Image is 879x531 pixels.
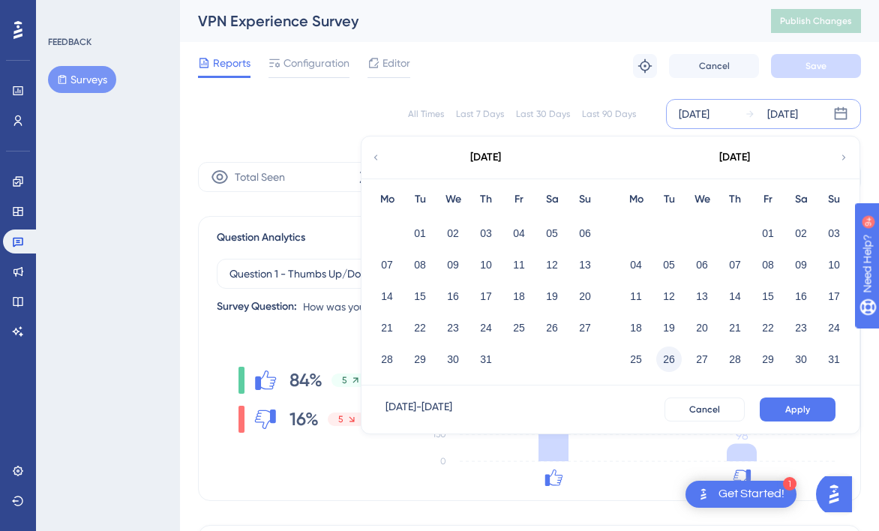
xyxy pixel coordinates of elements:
div: [DATE] - [DATE] [385,397,452,421]
div: Mo [370,190,403,208]
span: How was your VPN experience? [303,298,452,316]
tspan: 98 [736,428,748,442]
button: 27 [572,315,598,340]
div: Sa [535,190,568,208]
span: Cancel [699,60,730,72]
div: Th [718,190,751,208]
button: 22 [407,315,433,340]
button: 26 [656,346,682,372]
span: Total Seen [235,168,285,186]
div: [DATE] [470,148,501,166]
button: 14 [374,283,400,309]
span: Editor [382,54,410,72]
button: 09 [788,252,814,277]
button: 16 [440,283,466,309]
span: Publish Changes [780,15,852,27]
div: 1 [783,477,796,490]
button: 16 [788,283,814,309]
div: Mo [619,190,652,208]
button: 10 [473,252,499,277]
button: 13 [689,283,715,309]
button: Cancel [664,397,745,421]
button: 11 [623,283,649,309]
button: 30 [440,346,466,372]
button: 06 [689,252,715,277]
div: Th [469,190,502,208]
button: 20 [572,283,598,309]
span: Cancel [689,403,720,415]
button: 21 [374,315,400,340]
button: 07 [722,252,748,277]
div: Open Get Started! checklist, remaining modules: 1 [685,481,796,508]
div: Last 30 Days [516,108,570,120]
button: 28 [374,346,400,372]
button: 05 [656,252,682,277]
button: 28 [722,346,748,372]
button: 19 [656,315,682,340]
button: 03 [821,220,847,246]
div: FEEDBACK [48,36,91,48]
div: Tu [652,190,685,208]
div: [DATE] [679,105,709,123]
button: 23 [440,315,466,340]
button: 12 [539,252,565,277]
span: Question 1 - Thumbs Up/Down [229,265,375,283]
img: launcher-image-alternative-text [694,485,712,503]
button: Apply [760,397,835,421]
button: 07 [374,252,400,277]
tspan: 0 [440,456,446,466]
div: [DATE] [767,105,798,123]
button: 22 [755,315,781,340]
span: Reports [213,54,250,72]
button: 02 [788,220,814,246]
div: We [436,190,469,208]
div: Last 7 Days [456,108,504,120]
div: All Times [408,108,444,120]
span: Apply [785,403,810,415]
button: Publish Changes [771,9,861,33]
span: Save [805,60,826,72]
button: Question 1 - Thumbs Up/Down [217,259,517,289]
div: Sa [784,190,817,208]
div: We [685,190,718,208]
div: Tu [403,190,436,208]
span: Need Help? [35,4,94,22]
button: 08 [407,252,433,277]
button: 02 [440,220,466,246]
button: 14 [722,283,748,309]
button: 12 [656,283,682,309]
button: 29 [755,346,781,372]
button: 04 [506,220,532,246]
button: 25 [506,315,532,340]
button: 21 [722,315,748,340]
div: Fr [502,190,535,208]
button: 17 [473,283,499,309]
button: 15 [755,283,781,309]
span: 5 [338,413,343,425]
div: [DATE] [719,148,750,166]
button: 31 [821,346,847,372]
span: 2985 [359,165,398,189]
button: 17 [821,283,847,309]
iframe: UserGuiding AI Assistant Launcher [816,472,861,517]
div: Su [568,190,601,208]
button: 18 [623,315,649,340]
span: Question Analytics [217,229,305,247]
button: 30 [788,346,814,372]
div: Survey Question: [217,298,297,316]
button: 01 [407,220,433,246]
button: 04 [623,252,649,277]
button: Surveys [48,66,116,93]
div: Get Started! [718,486,784,502]
button: Cancel [669,54,759,78]
div: 9+ [102,7,111,19]
div: Su [817,190,850,208]
button: 20 [689,315,715,340]
button: 23 [788,315,814,340]
button: 29 [407,346,433,372]
button: 01 [755,220,781,246]
button: 11 [506,252,532,277]
span: Configuration [283,54,349,72]
button: 08 [755,252,781,277]
button: 25 [623,346,649,372]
